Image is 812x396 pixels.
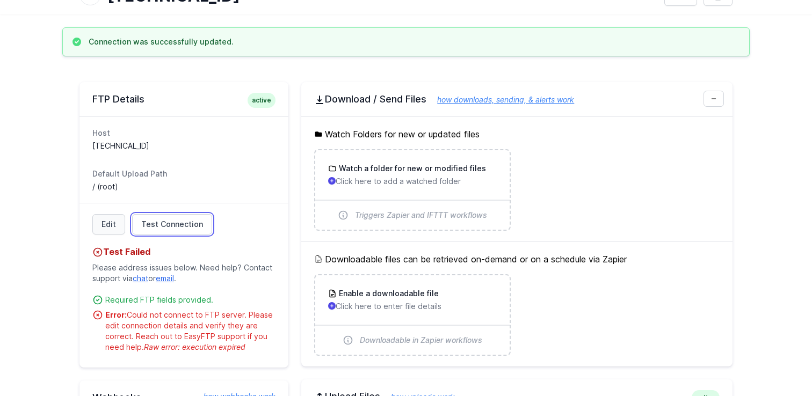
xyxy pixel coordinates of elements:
[141,219,203,230] span: Test Connection
[328,301,496,312] p: Click here to enter file details
[426,95,574,104] a: how downloads, sending, & alerts work
[92,128,275,138] dt: Host
[355,210,487,221] span: Triggers Zapier and IFTTT workflows
[337,288,439,299] h3: Enable a downloadable file
[144,342,245,351] span: Raw error: execution expired
[92,93,275,106] h2: FTP Details
[105,310,127,319] strong: Error:
[328,176,496,187] p: Click here to add a watched folder
[92,214,125,234] a: Edit
[92,245,275,258] h4: Test Failed
[132,214,212,234] a: Test Connection
[92,141,275,151] dd: [TECHNICAL_ID]
[92,258,275,288] p: Please address issues below. Need help? Contact support via or .
[315,150,509,230] a: Watch a folder for new or modified files Click here to add a watched folder Triggers Zapier and I...
[89,36,234,47] h3: Connection was successfully updated.
[133,274,148,283] a: chat
[360,335,482,346] span: Downloadable in Zapier workflows
[156,274,174,283] a: email
[92,168,275,179] dt: Default Upload Path
[248,93,275,108] span: active
[315,275,509,355] a: Enable a downloadable file Click here to enter file details Downloadable in Zapier workflows
[105,295,275,305] div: Required FTP fields provided.
[92,181,275,192] dd: / (root)
[314,93,720,106] h2: Download / Send Files
[337,163,486,174] h3: Watch a folder for new or modified files
[105,310,275,353] div: Could not connect to FTP server. Please edit connection details and verify they are correct. Reac...
[314,128,720,141] h5: Watch Folders for new or updated files
[758,342,799,383] iframe: Drift Widget Chat Controller
[314,253,720,266] h5: Downloadable files can be retrieved on-demand or on a schedule via Zapier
